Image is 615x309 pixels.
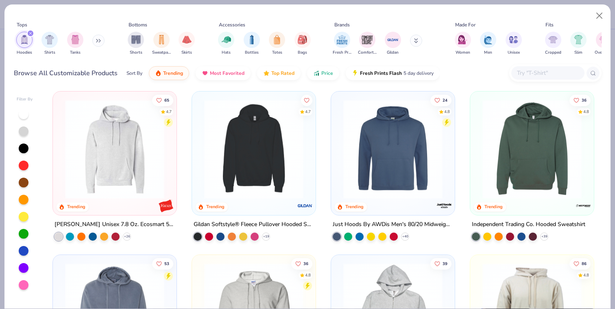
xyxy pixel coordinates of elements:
[599,35,608,44] img: Oversized Image
[402,234,408,239] span: + 40
[360,70,402,76] span: Fresh Prints Flash
[387,50,399,56] span: Gildan
[456,50,470,56] span: Women
[165,98,170,102] span: 65
[430,258,451,270] button: Like
[446,99,554,198] img: 6cf7a829-c72b-4f1a-982e-e70bad45d19b
[70,50,81,56] span: Tanks
[444,109,450,115] div: 4.8
[516,68,579,78] input: Try "T-Shirt"
[297,197,313,213] img: Gildan logo
[273,35,281,44] img: Totes Image
[202,70,208,76] img: most_fav.gif
[305,109,311,115] div: 4.7
[17,50,32,56] span: Hoodies
[272,50,282,56] span: Totes
[153,258,174,270] button: Like
[352,70,358,76] img: flash.gif
[298,50,307,56] span: Bags
[269,32,285,56] button: filter button
[403,69,434,78] span: 5 day delivery
[245,50,259,56] span: Bottles
[128,32,144,56] div: filter for Shorts
[210,70,244,76] span: Most Favorited
[595,32,613,56] button: filter button
[387,34,399,46] img: Gildan Image
[130,50,142,56] span: Shorts
[545,32,561,56] button: filter button
[582,98,587,102] span: 36
[305,272,311,279] div: 4.8
[67,32,83,56] div: filter for Tanks
[484,35,493,44] img: Men Image
[455,32,471,56] div: filter for Women
[158,197,174,213] img: Hanes logo
[152,32,171,56] button: filter button
[545,32,561,56] div: filter for Cropped
[307,66,339,80] button: Price
[334,21,350,28] div: Brands
[71,35,80,44] img: Tanks Image
[67,32,83,56] button: filter button
[358,32,377,56] div: filter for Comfort Colors
[155,70,161,76] img: trending.gif
[478,99,586,198] img: e6109086-30fa-44e6-86c4-6101aa3cc88f
[152,32,171,56] div: filter for Sweatpants
[458,35,467,44] img: Women Image
[455,32,471,56] button: filter button
[247,35,256,44] img: Bottles Image
[548,35,558,44] img: Cropped Image
[294,32,311,56] button: filter button
[196,66,251,80] button: Most Favorited
[574,50,582,56] span: Slim
[124,234,130,239] span: + 26
[443,98,447,102] span: 24
[45,35,55,44] img: Shirts Image
[129,21,147,28] div: Bottoms
[333,219,453,229] div: Just Hoods By AWDis Men's 80/20 Midweight College Hooded Sweatshirt
[582,262,587,266] span: 86
[570,32,587,56] button: filter button
[346,66,440,80] button: Fresh Prints Flash5 day delivery
[541,234,547,239] span: + 39
[128,32,144,56] button: filter button
[263,234,269,239] span: + 19
[271,70,294,76] span: Top Rated
[126,70,142,77] div: Sort By
[166,109,172,115] div: 4.7
[218,32,234,56] div: filter for Hats
[333,50,351,56] span: Fresh Prints
[443,262,447,266] span: 39
[595,50,613,56] span: Oversized
[17,96,33,102] div: Filter By
[17,21,27,28] div: Tops
[484,50,492,56] span: Men
[244,32,260,56] button: filter button
[592,8,607,24] button: Close
[336,34,348,46] img: Fresh Prints Image
[218,32,234,56] button: filter button
[153,94,174,106] button: Like
[385,32,401,56] div: filter for Gildan
[508,50,520,56] span: Unisex
[263,70,270,76] img: TopRated.gif
[181,50,192,56] span: Skirts
[157,35,166,44] img: Sweatpants Image
[430,94,451,106] button: Like
[472,219,585,229] div: Independent Trading Co. Hooded Sweatshirt
[200,99,307,198] img: 1a07cc18-aee9-48c0-bcfb-936d85bd356b
[583,272,589,279] div: 4.8
[301,94,312,106] button: Like
[55,219,175,229] div: [PERSON_NAME] Unisex 7.8 Oz. Ecosmart 50/50 Pullover Hooded Sweatshirt
[165,262,170,266] span: 53
[307,99,415,198] img: e6785b02-7531-4e79-8bbc-21059a1ef67f
[358,32,377,56] button: filter button
[569,258,591,270] button: Like
[436,197,452,213] img: Just Hoods By AWDis logo
[14,68,118,78] div: Browse All Customizable Products
[41,32,58,56] button: filter button
[595,32,613,56] div: filter for Oversized
[321,70,333,76] span: Price
[575,197,591,213] img: Independent Trading Co. logo
[61,99,168,198] img: fe3aba7b-4693-4b3e-ab95-a32d4261720b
